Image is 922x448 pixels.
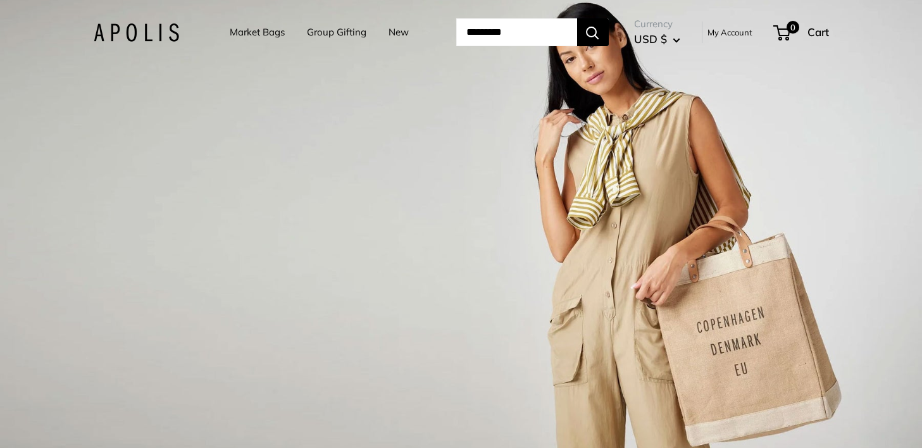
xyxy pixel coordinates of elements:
span: USD $ [634,32,667,46]
a: Market Bags [230,23,285,41]
span: Currency [634,15,680,33]
a: My Account [707,25,752,40]
span: 0 [786,21,799,34]
a: 0 Cart [775,22,829,42]
span: Cart [807,25,829,39]
a: Group Gifting [307,23,366,41]
button: Search [577,18,609,46]
input: Search... [456,18,577,46]
a: New [389,23,409,41]
img: Apolis [94,23,179,42]
button: USD $ [634,29,680,49]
